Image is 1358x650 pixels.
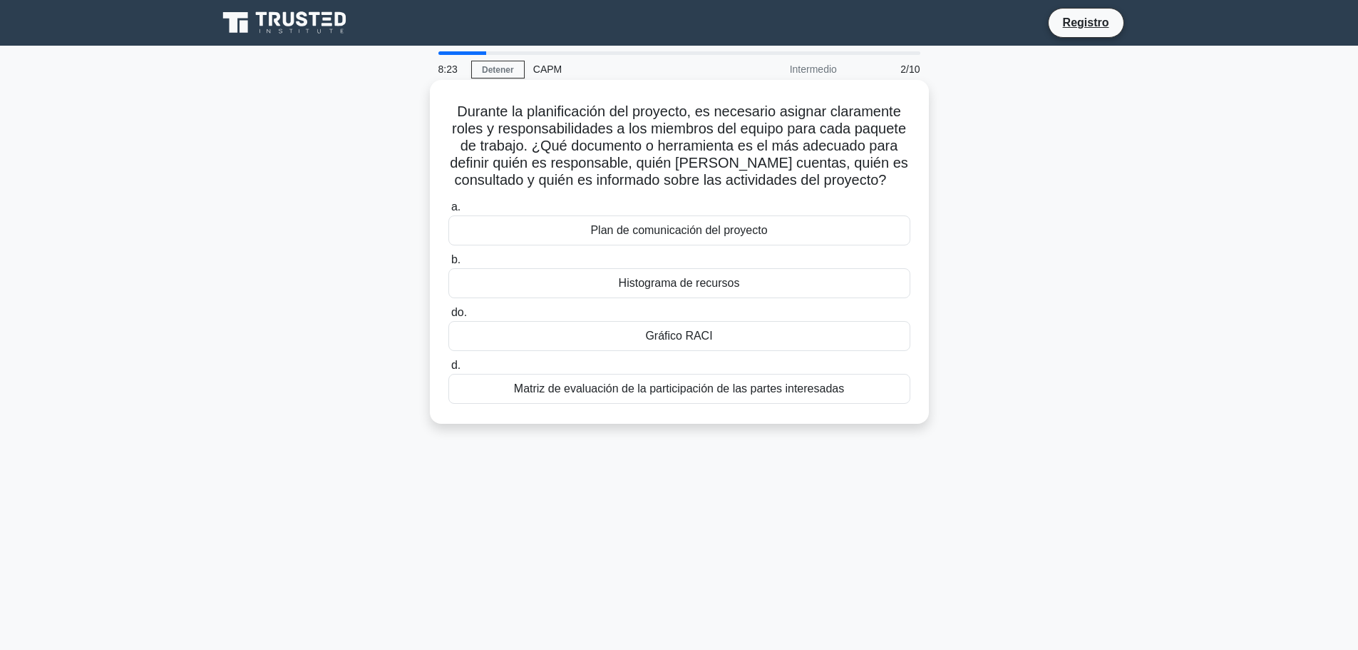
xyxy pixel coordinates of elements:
[645,330,712,342] font: Gráfico RACI
[451,200,461,213] font: a.
[514,382,844,395] font: Matriz de evaluación de la participación de las partes interesadas
[430,55,471,83] div: 8:23
[900,64,920,75] font: 2/10
[482,65,514,75] font: Detener
[471,61,525,78] a: Detener
[790,64,837,75] font: Intermedio
[451,306,467,318] font: do.
[451,359,461,371] font: d.
[1063,16,1109,29] font: Registro
[450,103,908,188] font: Durante la planificación del proyecto, es necesario asignar claramente roles y responsabilidades ...
[451,253,461,265] font: b.
[1054,14,1118,31] a: Registro
[533,64,562,75] font: CAPM
[590,224,767,236] font: Plan de comunicación del proyecto
[619,277,740,289] font: Histograma de recursos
